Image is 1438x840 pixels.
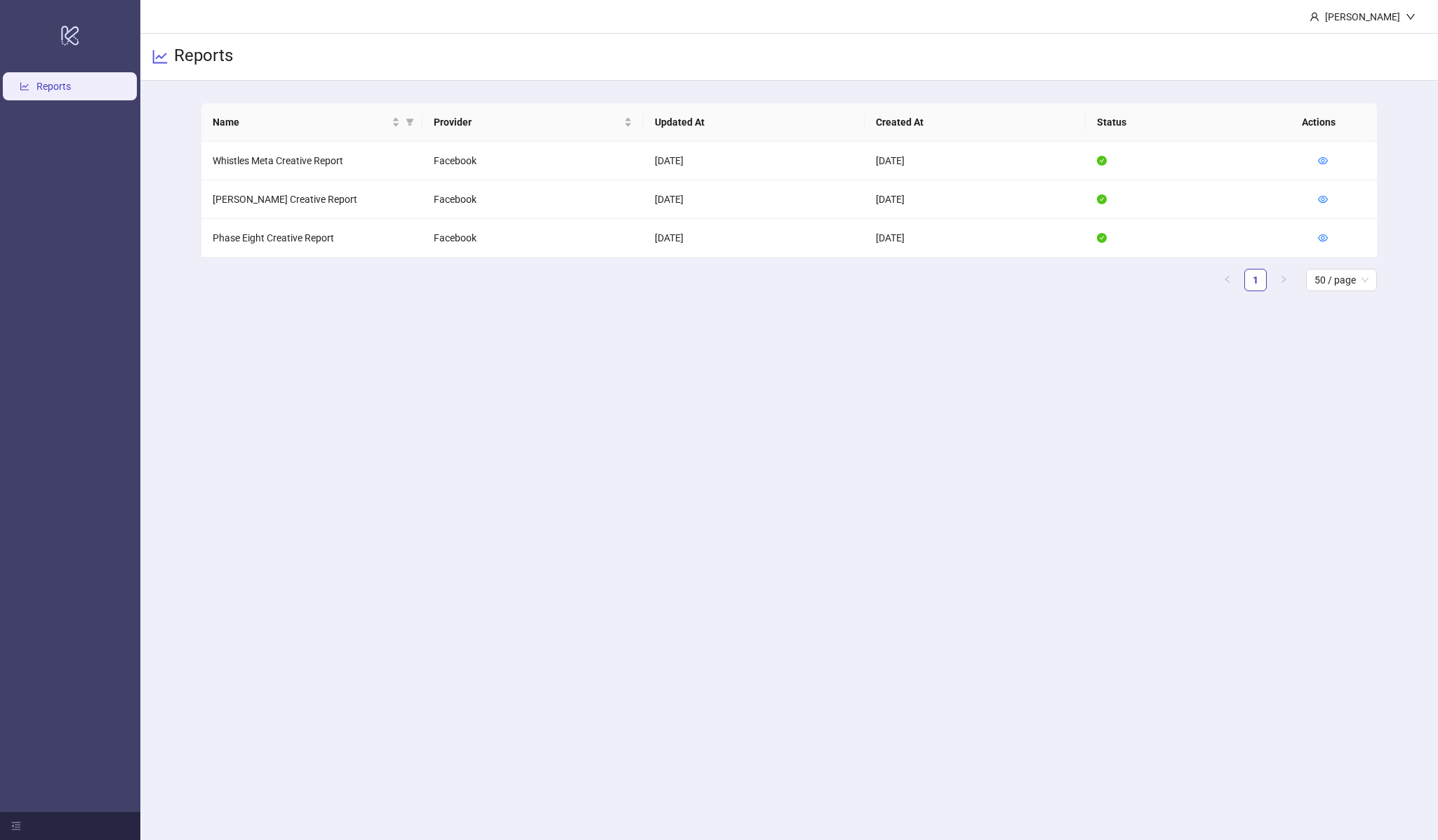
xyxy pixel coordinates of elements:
[1314,269,1369,291] span: 50 / page
[422,103,644,142] th: Provider
[36,81,71,92] a: Reports
[1306,269,1377,291] div: Page Size
[201,180,422,219] td: [PERSON_NAME] Creative Report
[1318,155,1328,166] a: eye
[1245,269,1266,291] a: 1
[644,219,865,258] td: [DATE]
[1223,275,1232,284] span: left
[152,48,168,65] span: line-chart
[1318,233,1328,243] span: eye
[406,118,414,126] span: filter
[1318,194,1328,205] a: eye
[1319,9,1406,25] div: [PERSON_NAME]
[1318,232,1328,244] a: eye
[1244,269,1267,291] li: 1
[11,821,21,831] span: menu-fold
[1086,103,1307,142] th: Status
[865,219,1086,258] td: [DATE]
[1318,194,1328,204] span: eye
[865,180,1086,219] td: [DATE]
[1406,12,1416,22] span: down
[1097,156,1107,166] span: check-circle
[1272,269,1295,291] button: right
[422,142,644,180] td: Facebook
[644,180,865,219] td: [DATE]
[865,142,1086,180] td: [DATE]
[434,114,621,130] span: Provider
[403,112,417,133] span: filter
[865,103,1086,142] th: Created At
[1216,269,1239,291] button: left
[201,219,422,258] td: Phase Eight Creative Report
[1097,194,1107,204] span: check-circle
[644,103,865,142] th: Updated At
[422,219,644,258] td: Facebook
[1097,233,1107,243] span: check-circle
[1291,103,1361,142] th: Actions
[644,142,865,180] td: [DATE]
[213,114,389,130] span: Name
[1279,275,1288,284] span: right
[201,103,422,142] th: Name
[422,180,644,219] td: Facebook
[1272,269,1295,291] li: Next Page
[1216,269,1239,291] li: Previous Page
[174,45,233,69] h3: Reports
[1310,12,1319,22] span: user
[201,142,422,180] td: Whistles Meta Creative Report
